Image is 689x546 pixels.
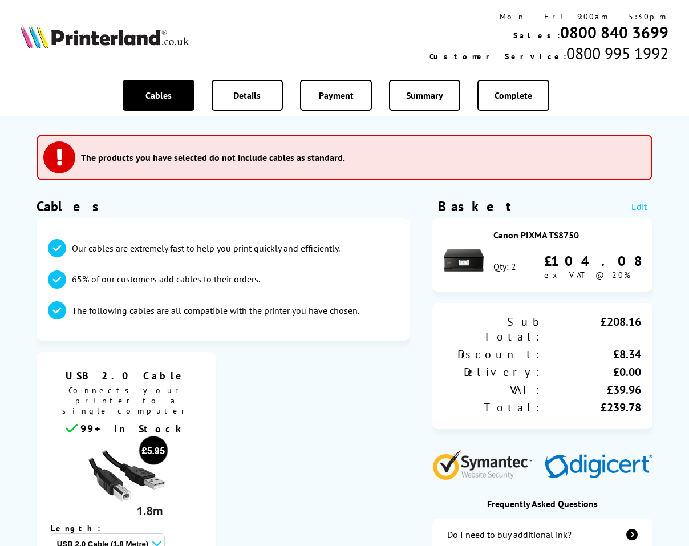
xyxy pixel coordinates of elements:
div: £8.34 [542,347,641,362]
div: Mon - Fri 9:00am - 5:30pm [429,11,668,22]
a: Edit [631,201,647,212]
img: Canon PIXMA TS8750 [444,234,484,274]
div: £104.08 [544,252,641,270]
span: 99+ In Stock [80,422,187,435]
img: Symantec Website Security [432,447,540,480]
div: Total: [444,400,542,415]
img: Printerland Logo [21,25,189,48]
div: Frequently Asked Questions [432,498,652,509]
div: £239.78 [542,400,641,415]
div: £0.00 [542,365,641,379]
span: Details [233,90,261,101]
img: usb cable [83,435,169,521]
span: ex VAT @ 20% [544,270,630,280]
div: Qty: 2 [493,261,516,272]
div: £39.96 [542,382,641,397]
span: Connects your printer to a single computer [42,382,210,422]
h1: Cables [37,197,410,215]
span: Cables [145,90,172,101]
h3: The products you have selected do not include cables as standard. [81,152,345,163]
p: Our cables are extremely fast to help you print quickly and efficiently. [72,242,340,254]
img: Digicert [545,454,652,480]
div: Delivery: [444,365,542,379]
p: 65% of our customers add cables to their orders. [72,273,260,285]
div: Canon PIXMA TS8750 [493,229,642,241]
span: Summary [406,90,443,101]
div: Discount: [444,347,542,362]
div: £208.16 [542,314,641,344]
div: VAT: [444,382,542,397]
div: Do I need to buy additional ink? [447,529,572,540]
a: 0800 840 3699 [560,22,668,43]
div: Basket [438,197,512,215]
span: Complete [495,90,532,101]
div: Sub Total: [444,314,542,344]
span: Payment [319,90,354,101]
span: USB 2.0 Cable [45,369,207,382]
span: Sales: [513,30,560,41]
span: 0800 995 1992 [566,43,668,64]
span: Length: [51,523,112,533]
p: The following cables are all compatible with the printer you have chosen. [72,304,359,317]
span: Customer Service: [429,51,566,62]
